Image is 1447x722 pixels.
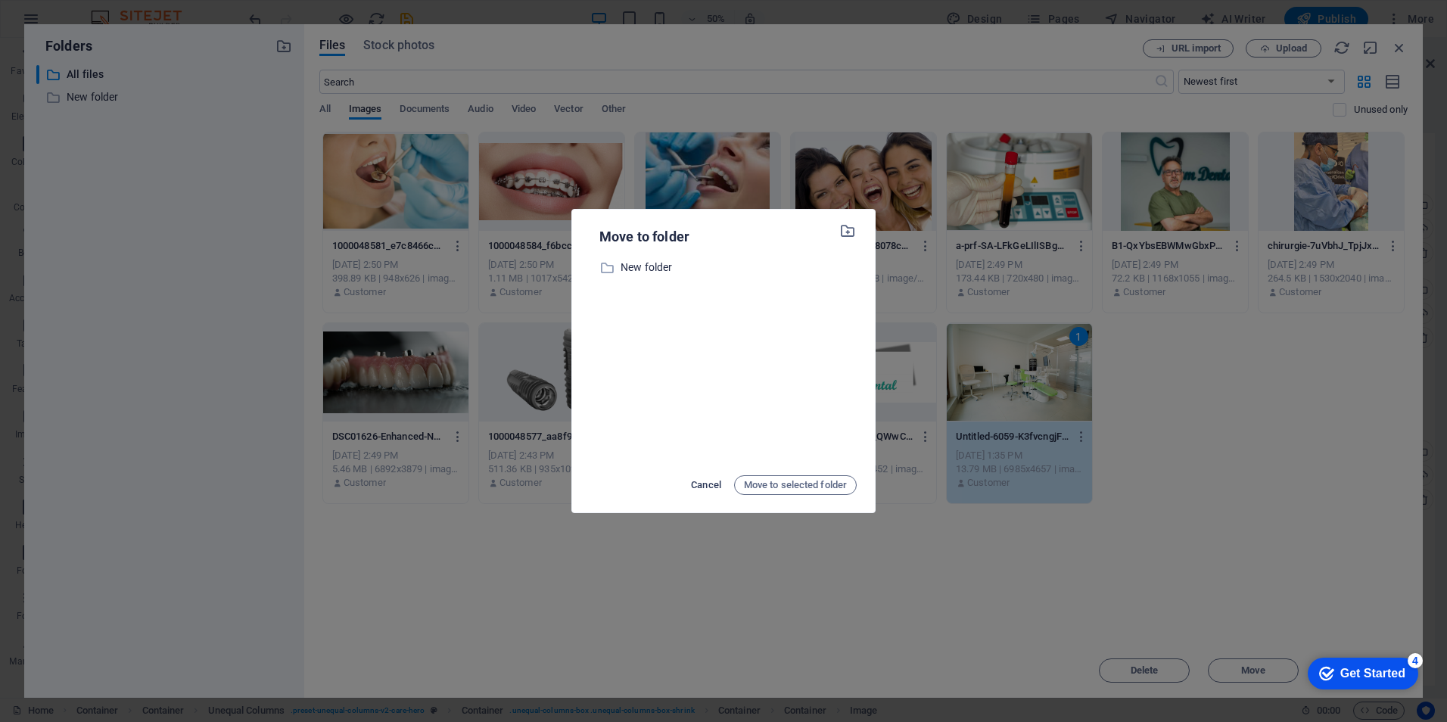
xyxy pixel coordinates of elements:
div: Get Started [45,17,110,30]
span: Cancel [691,476,721,494]
button: Cancel [687,473,725,497]
button: Move to selected folder [734,475,857,495]
p: Move to folder [590,227,689,247]
p: New folder [621,259,857,276]
div: 4 [112,3,127,18]
div: Get Started 4 items remaining, 20% complete [12,8,123,39]
span: Move to selected folder [744,476,847,494]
